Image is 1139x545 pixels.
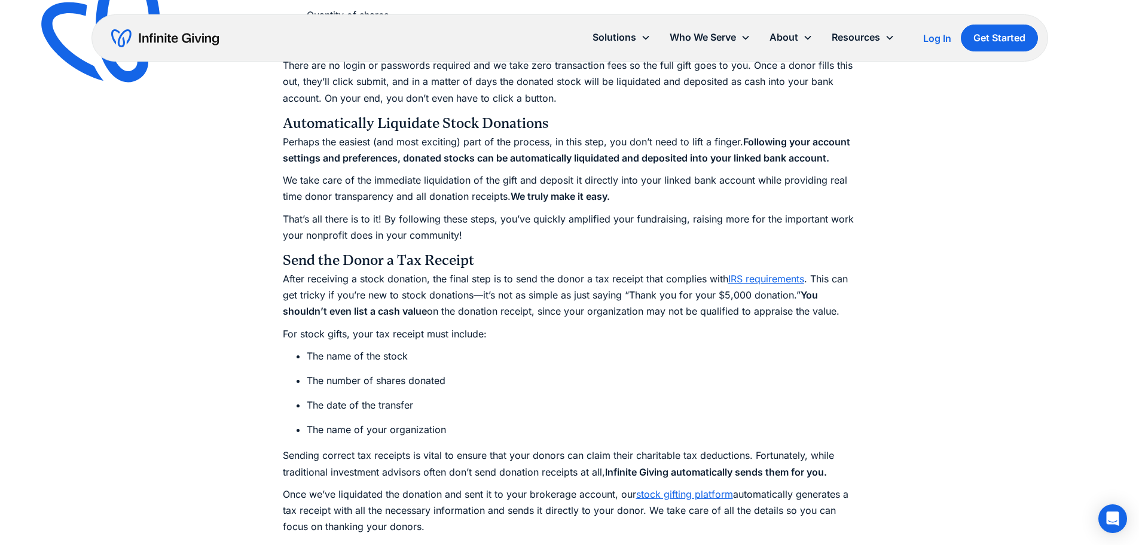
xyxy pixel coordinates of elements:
a: Log In [923,31,951,45]
div: About [760,25,822,50]
a: stock gifting platform [636,488,733,500]
p: Perhaps the easiest (and most exciting) part of the process, in this step, you don’t need to lift... [283,134,857,166]
a: home [111,29,219,48]
h4: Automatically Liquidate Stock Donations [283,112,857,134]
li: Quantity of shares [307,7,857,23]
p: There are no login or passwords required and we take zero transaction fees so the full gift goes ... [283,57,857,106]
a: Get Started [961,25,1038,51]
li: The number of shares donated [307,373,857,389]
strong: Infinite Giving automatically sends them for you. [605,466,827,478]
p: Sending correct tax receipts is vital to ensure that your donors can claim their charitable tax d... [283,447,857,480]
li: The name of your organization [307,422,857,438]
div: Open Intercom Messenger [1098,504,1127,533]
div: Who We Serve [660,25,760,50]
div: Log In [923,34,951,43]
p: For stock gifts, your tax receipt must include: [283,326,857,342]
div: Solutions [593,29,636,45]
p: Once we’ve liquidated the donation and sent it to your brokerage account, our automatically gener... [283,486,857,535]
p: That’s all there is to it! By following these steps, you’ve quickly amplified your fundraising, r... [283,211,857,243]
p: After receiving a stock donation, the final step is to send the donor a tax receipt that complies... [283,271,857,320]
div: Resources [832,29,880,45]
div: Who We Serve [670,29,736,45]
div: Resources [822,25,904,50]
li: The date of the transfer [307,397,857,413]
p: We take care of the immediate liquidation of the gift and deposit it directly into your linked ba... [283,172,857,205]
h4: Send the Donor a Tax Receipt [283,249,857,271]
div: Solutions [583,25,660,50]
div: About [769,29,798,45]
a: IRS requirements [728,273,804,285]
strong: We truly make it easy. [511,190,610,202]
li: The name of the stock [307,348,857,364]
